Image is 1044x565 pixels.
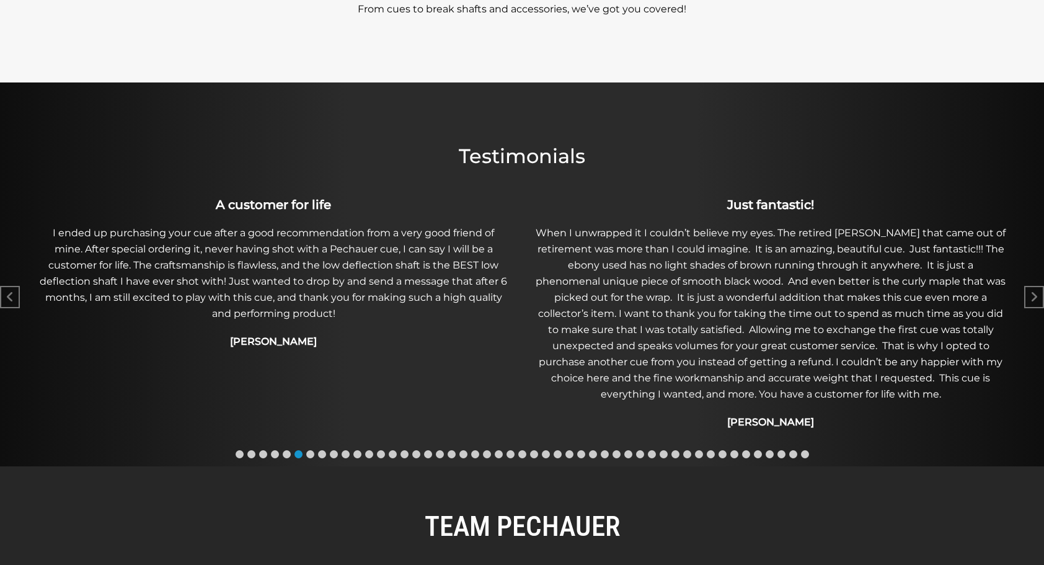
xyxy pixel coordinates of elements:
[32,334,515,349] h4: [PERSON_NAME]
[529,415,1012,430] h4: [PERSON_NAME]
[31,195,516,355] div: 6 / 49
[32,225,515,322] p: I ended up purchasing your cue after a good recommendation from a very good friend of mine. After...
[528,195,1013,435] div: 7 / 49
[169,2,875,17] p: From cues to break shafts and accessories, we’ve got you covered!
[529,195,1012,214] h3: Just fantastic!
[529,225,1012,403] p: When I unwrapped it I couldn’t believe my eyes. The retired [PERSON_NAME] that came out of retire...
[32,195,515,214] h3: A customer for life
[169,510,875,543] h2: TEAM PECHAUER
